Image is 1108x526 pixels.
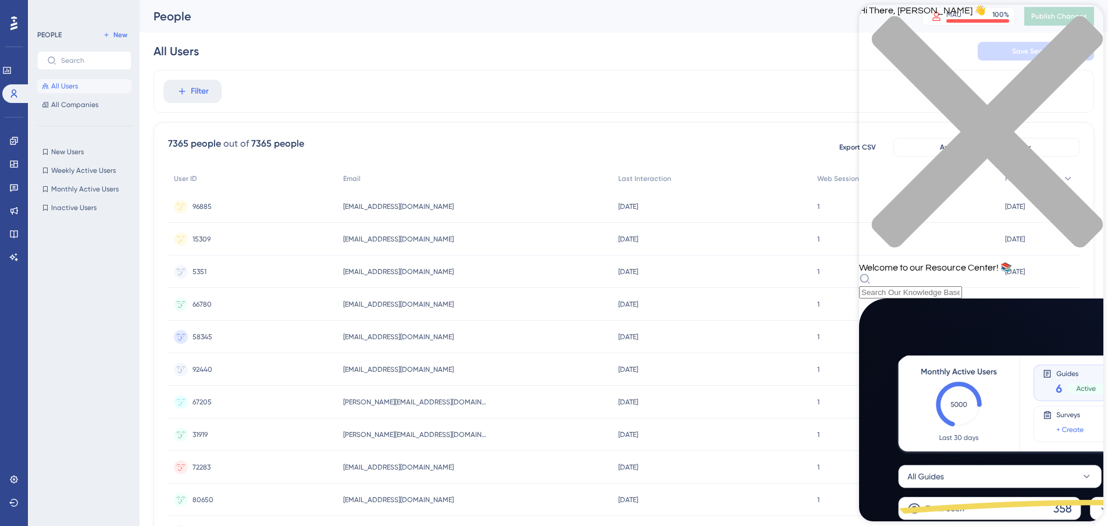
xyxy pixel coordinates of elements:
[193,300,212,309] span: 66780
[618,268,638,276] time: [DATE]
[618,496,638,504] time: [DATE]
[61,56,122,65] input: Search
[193,430,208,439] span: 31919
[191,84,209,98] span: Filter
[193,332,212,342] span: 58345
[154,8,893,24] div: People
[37,30,62,40] div: PEOPLE
[27,3,73,17] span: Need Help?
[343,300,454,309] span: [EMAIL_ADDRESS][DOMAIN_NAME]
[343,430,489,439] span: [PERSON_NAME][EMAIL_ADDRESS][DOMAIN_NAME]
[51,184,119,194] span: Monthly Active Users
[251,137,304,151] div: 7365 people
[817,202,820,211] span: 1
[618,365,638,374] time: [DATE]
[817,332,820,342] span: 1
[343,463,454,472] span: [EMAIL_ADDRESS][DOMAIN_NAME]
[51,166,116,175] span: Weekly Active Users
[817,365,820,374] span: 1
[343,332,454,342] span: [EMAIL_ADDRESS][DOMAIN_NAME]
[223,137,249,151] div: out of
[99,28,131,42] button: New
[37,182,131,196] button: Monthly Active Users
[618,398,638,406] time: [DATE]
[618,202,638,211] time: [DATE]
[113,30,127,40] span: New
[343,397,489,407] span: [PERSON_NAME][EMAIL_ADDRESS][DOMAIN_NAME]
[37,145,131,159] button: New Users
[174,174,197,183] span: User ID
[817,267,820,276] span: 1
[817,495,820,504] span: 1
[37,201,131,215] button: Inactive Users
[163,80,222,103] button: Filter
[51,81,78,91] span: All Users
[37,164,131,177] button: Weekly Active Users
[618,333,638,341] time: [DATE]
[817,463,820,472] span: 1
[51,100,98,109] span: All Companies
[839,143,876,152] span: Export CSV
[817,397,820,407] span: 1
[51,203,97,212] span: Inactive Users
[37,79,131,93] button: All Users
[343,234,454,244] span: [EMAIL_ADDRESS][DOMAIN_NAME]
[3,7,24,28] img: launcher-image-alternative-text
[828,138,886,157] button: Export CSV
[37,98,131,112] button: All Companies
[51,147,84,157] span: New Users
[193,202,212,211] span: 96885
[618,431,638,439] time: [DATE]
[343,495,454,504] span: [EMAIL_ADDRESS][DOMAIN_NAME]
[193,267,206,276] span: 5351
[618,235,638,243] time: [DATE]
[193,365,212,374] span: 92440
[817,234,820,244] span: 1
[193,397,212,407] span: 67205
[817,430,820,439] span: 1
[168,137,221,151] div: 7365 people
[343,202,454,211] span: [EMAIL_ADDRESS][DOMAIN_NAME]
[343,174,361,183] span: Email
[817,300,820,309] span: 1
[618,463,638,471] time: [DATE]
[618,300,638,308] time: [DATE]
[193,234,211,244] span: 15309
[618,174,671,183] span: Last Interaction
[154,43,199,59] div: All Users
[343,267,454,276] span: [EMAIL_ADDRESS][DOMAIN_NAME]
[193,495,213,504] span: 80650
[817,174,859,183] span: Web Session
[343,365,454,374] span: [EMAIL_ADDRESS][DOMAIN_NAME]
[193,463,211,472] span: 72283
